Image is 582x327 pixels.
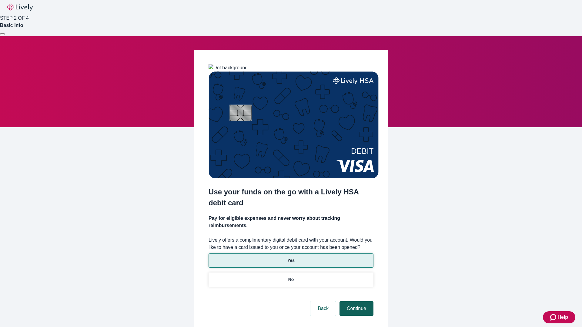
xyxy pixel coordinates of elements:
[209,187,373,208] h2: Use your funds on the go with a Lively HSA debit card
[339,301,373,316] button: Continue
[209,253,373,268] button: Yes
[209,272,373,287] button: No
[288,276,294,283] p: No
[209,71,379,178] img: Debit card
[209,64,248,71] img: Dot background
[557,314,568,321] span: Help
[310,301,336,316] button: Back
[550,314,557,321] svg: Zendesk support icon
[7,4,33,11] img: Lively
[209,215,373,229] h4: Pay for eligible expenses and never worry about tracking reimbursements.
[287,257,295,264] p: Yes
[209,236,373,251] label: Lively offers a complimentary digital debit card with your account. Would you like to have a card...
[543,311,575,323] button: Zendesk support iconHelp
